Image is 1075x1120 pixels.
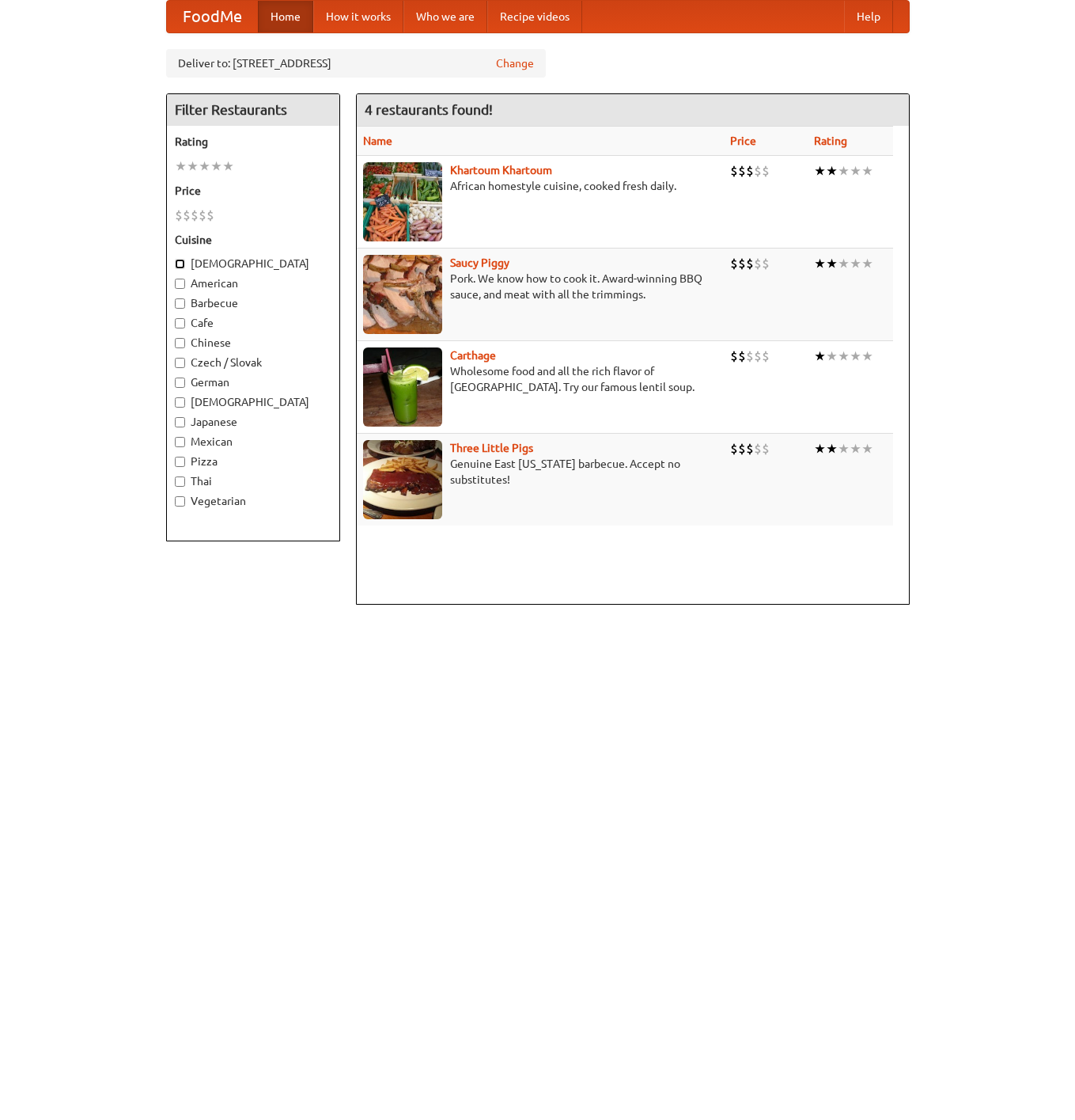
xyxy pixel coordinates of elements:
[814,255,826,272] li: ★
[826,162,838,180] li: ★
[175,279,185,289] input: American
[175,397,185,408] input: [DEMOGRAPHIC_DATA]
[175,358,185,368] input: Czech / Slovak
[450,256,509,269] a: Saucy Piggy
[206,207,214,224] li: $
[861,255,873,272] li: ★
[850,440,861,457] li: ★
[754,440,762,457] li: $
[167,1,258,32] a: FoodMe
[450,442,533,454] a: Three Little Pigs
[826,440,838,457] li: ★
[363,440,442,519] img: littlepigs.jpg
[730,347,738,365] li: $
[814,135,847,147] a: Rating
[175,207,183,224] li: $
[175,134,331,150] h5: Rating
[363,271,717,302] p: Pork. We know how to cook it. Award-winning BBQ sauce, and meat with all the trimmings.
[166,49,546,78] div: Deliver to: [STREET_ADDRESS]
[175,378,185,388] input: German
[496,55,534,71] a: Change
[762,162,770,180] li: $
[861,347,873,365] li: ★
[450,164,552,177] a: Khartoum Khartoum
[738,440,746,457] li: $
[838,347,850,365] li: ★
[738,347,746,365] li: $
[175,437,185,447] input: Mexican
[814,162,826,180] li: ★
[363,255,442,334] img: saucy.jpg
[199,207,206,224] li: $
[175,394,331,410] label: [DEMOGRAPHIC_DATA]
[210,158,222,175] li: ★
[363,456,717,488] p: Genuine East [US_STATE] barbecue. Accept no substitutes!
[175,414,331,430] label: Japanese
[850,347,861,365] li: ★
[175,434,331,450] label: Mexican
[844,1,893,32] a: Help
[175,493,331,509] label: Vegetarian
[175,298,185,309] input: Barbecue
[762,347,770,365] li: $
[746,440,754,457] li: $
[403,1,487,32] a: Who we are
[730,440,738,457] li: $
[363,162,442,241] img: khartoum.jpg
[191,207,199,224] li: $
[175,335,331,351] label: Chinese
[175,183,331,199] h5: Price
[746,255,754,272] li: $
[487,1,582,32] a: Recipe videos
[746,162,754,180] li: $
[175,496,185,507] input: Vegetarian
[175,338,185,348] input: Chinese
[838,162,850,180] li: ★
[175,454,331,469] label: Pizza
[861,440,873,457] li: ★
[738,255,746,272] li: $
[730,162,738,180] li: $
[175,259,185,269] input: [DEMOGRAPHIC_DATA]
[850,255,861,272] li: ★
[175,256,331,271] label: [DEMOGRAPHIC_DATA]
[222,158,234,175] li: ★
[363,135,392,147] a: Name
[175,158,187,175] li: ★
[175,232,331,248] h5: Cuisine
[826,347,838,365] li: ★
[850,162,861,180] li: ★
[730,255,738,272] li: $
[175,457,185,467] input: Pizza
[861,162,873,180] li: ★
[363,363,717,395] p: Wholesome food and all the rich flavor of [GEOGRAPHIC_DATA]. Try our famous lentil soup.
[183,207,191,224] li: $
[175,355,331,370] label: Czech / Slovak
[730,135,756,147] a: Price
[199,158,210,175] li: ★
[258,1,313,32] a: Home
[175,315,331,331] label: Cafe
[814,440,826,457] li: ★
[175,374,331,390] label: German
[814,347,826,365] li: ★
[754,347,762,365] li: $
[175,318,185,328] input: Cafe
[313,1,403,32] a: How it works
[175,473,331,489] label: Thai
[175,295,331,311] label: Barbecue
[167,94,339,126] h4: Filter Restaurants
[738,162,746,180] li: $
[826,255,838,272] li: ★
[762,255,770,272] li: $
[838,255,850,272] li: ★
[365,102,493,117] ng-pluralize: 4 restaurants found!
[450,349,496,362] a: Carthage
[175,476,185,487] input: Thai
[175,417,185,427] input: Japanese
[746,347,754,365] li: $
